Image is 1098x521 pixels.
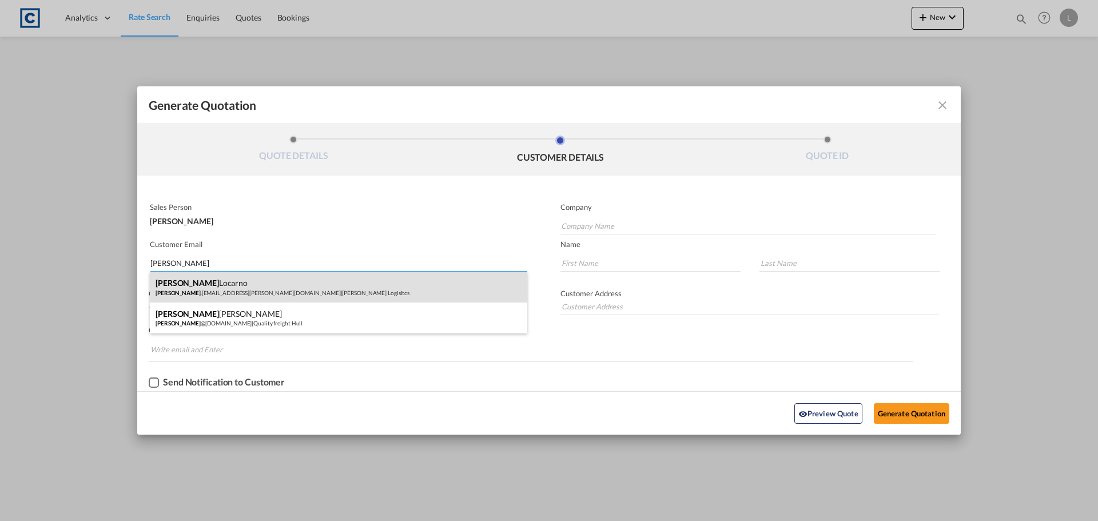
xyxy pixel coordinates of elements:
[137,86,961,435] md-dialog: Generate QuotationQUOTE ...
[936,98,949,112] md-icon: icon-close fg-AAA8AD cursor m-0
[798,409,807,419] md-icon: icon-eye
[149,289,525,298] p: Contact
[759,254,940,272] input: Last Name
[149,377,285,388] md-checkbox: Checkbox No Ink
[560,289,622,298] span: Customer Address
[694,136,961,166] li: QUOTE ID
[427,136,694,166] li: CUSTOMER DETAILS
[149,325,913,335] p: CC Emails
[561,217,936,234] input: Company Name
[150,202,525,212] p: Sales Person
[560,298,939,315] input: Customer Address
[163,377,285,387] div: Send Notification to Customer
[150,254,527,272] input: Search by Customer Name/Email Id/Company
[560,240,961,249] p: Name
[794,403,862,424] button: icon-eyePreview Quote
[149,298,525,315] input: Contact Number
[150,212,525,225] div: [PERSON_NAME]
[560,254,741,272] input: First Name
[874,403,949,424] button: Generate Quotation
[160,136,427,166] li: QUOTE DETAILS
[149,98,256,113] span: Generate Quotation
[150,240,527,249] p: Customer Email
[560,202,936,212] p: Company
[149,339,913,361] md-chips-wrap: Chips container. Enter the text area, then type text, and press enter to add a chip.
[150,340,236,359] input: Chips input.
